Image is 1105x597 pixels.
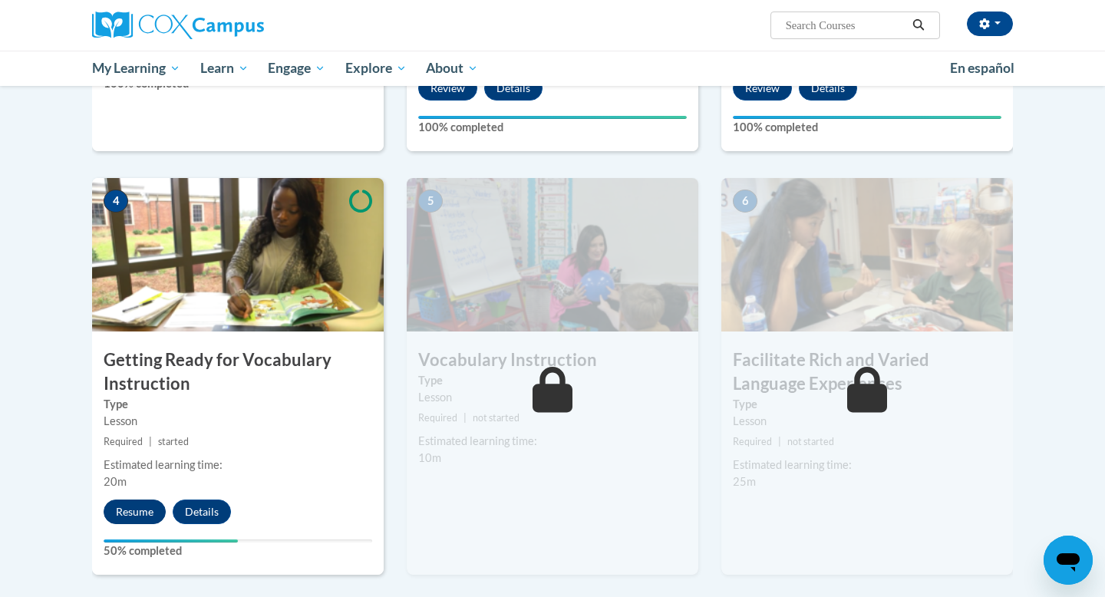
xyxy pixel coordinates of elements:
[200,59,249,78] span: Learn
[268,59,325,78] span: Engage
[784,16,907,35] input: Search Courses
[104,457,372,473] div: Estimated learning time:
[104,475,127,488] span: 20m
[733,475,756,488] span: 25m
[967,12,1013,36] button: Account Settings
[733,119,1001,136] label: 100% completed
[92,12,264,39] img: Cox Campus
[733,116,1001,119] div: Your progress
[104,543,372,559] label: 50% completed
[104,396,372,413] label: Type
[484,76,543,101] button: Details
[418,372,687,389] label: Type
[407,178,698,331] img: Course Image
[258,51,335,86] a: Engage
[104,500,166,524] button: Resume
[426,59,478,78] span: About
[778,436,781,447] span: |
[407,348,698,372] h3: Vocabulary Instruction
[418,190,443,213] span: 5
[733,190,757,213] span: 6
[473,412,520,424] span: not started
[418,451,441,464] span: 10m
[104,539,238,543] div: Your progress
[158,436,189,447] span: started
[733,436,772,447] span: Required
[733,413,1001,430] div: Lesson
[149,436,152,447] span: |
[733,457,1001,473] div: Estimated learning time:
[418,412,457,424] span: Required
[907,16,930,35] button: Search
[463,412,467,424] span: |
[69,51,1036,86] div: Main menu
[418,119,687,136] label: 100% completed
[92,348,384,396] h3: Getting Ready for Vocabulary Instruction
[417,51,489,86] a: About
[104,413,372,430] div: Lesson
[418,116,687,119] div: Your progress
[104,436,143,447] span: Required
[799,76,857,101] button: Details
[92,59,180,78] span: My Learning
[418,433,687,450] div: Estimated learning time:
[733,76,792,101] button: Review
[940,52,1024,84] a: En español
[950,60,1014,76] span: En español
[345,59,407,78] span: Explore
[733,396,1001,413] label: Type
[721,348,1013,396] h3: Facilitate Rich and Varied Language Experiences
[82,51,190,86] a: My Learning
[173,500,231,524] button: Details
[418,76,477,101] button: Review
[190,51,259,86] a: Learn
[418,389,687,406] div: Lesson
[721,178,1013,331] img: Course Image
[92,178,384,331] img: Course Image
[1044,536,1093,585] iframe: Button to launch messaging window
[104,190,128,213] span: 4
[335,51,417,86] a: Explore
[92,12,384,39] a: Cox Campus
[787,436,834,447] span: not started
